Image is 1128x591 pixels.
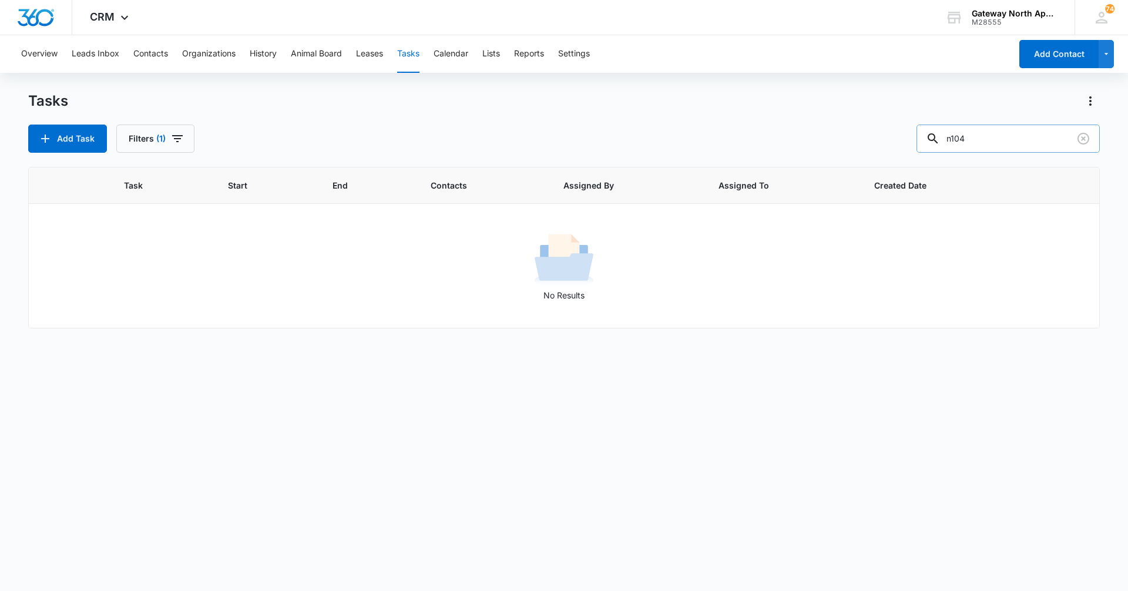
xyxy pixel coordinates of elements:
[874,179,987,192] span: Created Date
[535,230,593,289] img: No Results
[719,179,828,192] span: Assigned To
[397,35,419,73] button: Tasks
[1105,4,1114,14] span: 74
[333,179,385,192] span: End
[133,35,168,73] button: Contacts
[116,125,194,153] button: Filters(1)
[156,135,166,143] span: (1)
[972,9,1057,18] div: account name
[124,179,183,192] span: Task
[972,18,1057,26] div: account id
[250,35,277,73] button: History
[28,92,68,110] h1: Tasks
[434,35,468,73] button: Calendar
[182,35,236,73] button: Organizations
[291,35,342,73] button: Animal Board
[72,35,119,73] button: Leads Inbox
[1081,92,1100,110] button: Actions
[356,35,383,73] button: Leases
[21,35,58,73] button: Overview
[1105,4,1114,14] div: notifications count
[514,35,544,73] button: Reports
[29,289,1099,301] p: No Results
[1019,40,1099,68] button: Add Contact
[1074,129,1093,148] button: Clear
[90,11,115,23] span: CRM
[558,35,590,73] button: Settings
[28,125,107,153] button: Add Task
[563,179,673,192] span: Assigned By
[228,179,287,192] span: Start
[916,125,1100,153] input: Search Tasks
[431,179,518,192] span: Contacts
[482,35,500,73] button: Lists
